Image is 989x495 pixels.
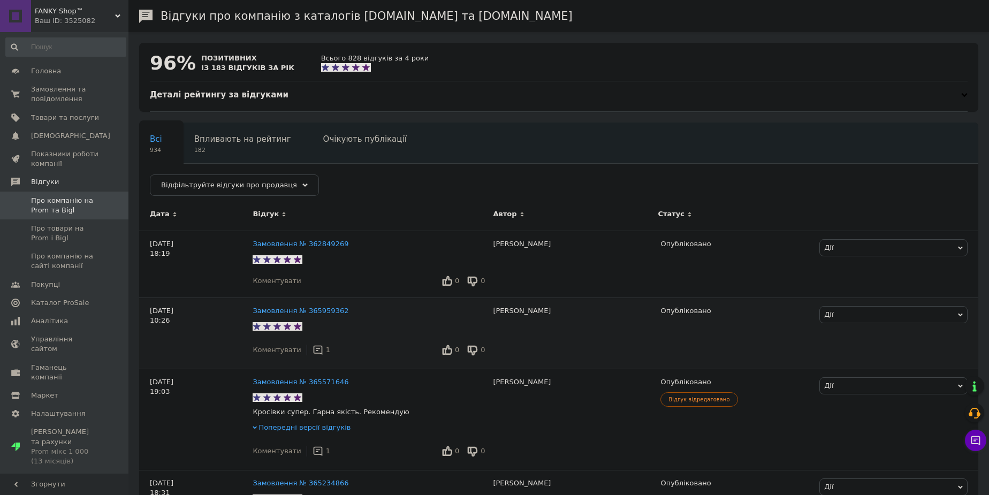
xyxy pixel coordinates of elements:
span: Всі [150,134,162,144]
span: Відгуки [31,177,59,187]
span: 934 [150,146,162,154]
div: Коментувати [253,446,301,456]
span: Деталі рейтингу за відгуками [150,90,288,100]
input: Пошук [5,37,126,57]
span: Покупці [31,280,60,290]
div: Опубліковані без коментаря [139,164,280,204]
a: Замовлення № 365234866 [253,479,348,487]
span: FANKY Shop™ [35,6,115,16]
span: Очікують публікації [323,134,407,144]
span: Показники роботи компанії [31,149,99,169]
div: [PERSON_NAME] [488,298,655,369]
span: Налаштування [31,409,86,418]
span: Опубліковані без комен... [150,175,258,185]
span: Дії [824,382,833,390]
span: Про товари на Prom і Bigl [31,224,99,243]
span: 0 [481,447,485,455]
span: Про компанію на сайті компанії [31,252,99,271]
span: Коментувати [253,346,301,354]
span: Коментувати [253,277,301,285]
div: Коментувати [253,345,301,355]
div: [DATE] 19:03 [139,369,253,470]
span: Головна [31,66,61,76]
a: Замовлення № 365959362 [253,307,348,315]
span: 0 [481,346,485,354]
span: позитивних [201,54,257,62]
span: Дії [824,310,833,318]
div: [PERSON_NAME] [488,369,655,470]
span: Замовлення та повідомлення [31,85,99,104]
div: 1 [313,446,330,456]
div: Опубліковано [660,239,811,249]
span: 96% [150,52,196,74]
span: Каталог ProSale [31,298,89,308]
span: Управління сайтом [31,334,99,354]
span: 1 [326,346,330,354]
span: Про компанію на Prom та Bigl [31,196,99,215]
span: [PERSON_NAME] та рахунки [31,427,99,466]
span: із 183 відгуків за рік [201,64,294,72]
p: Кросівки супер. Гарна якість. Рекомендую [253,407,488,417]
span: Попередні версії відгуків [258,423,351,431]
div: Коментувати [253,276,301,286]
div: Ваш ID: 3525082 [35,16,128,26]
div: Опубліковано [660,306,811,316]
span: 0 [455,277,459,285]
span: Коментувати [253,447,301,455]
span: 0 [481,277,485,285]
div: [PERSON_NAME] [488,231,655,298]
span: Аналітика [31,316,68,326]
div: Деталі рейтингу за відгуками [150,89,968,101]
span: Маркет [31,391,58,400]
span: Відфільтруйте відгуки про продавця [161,181,297,189]
h1: Відгуки про компанію з каталогів [DOMAIN_NAME] та [DOMAIN_NAME] [161,10,573,22]
span: Товари та послуги [31,113,99,123]
span: Автор [493,209,516,219]
span: 0 [455,346,459,354]
span: 1 [326,447,330,455]
span: [DEMOGRAPHIC_DATA] [31,131,110,141]
span: Дії [824,243,833,252]
a: Замовлення № 362849269 [253,240,348,248]
span: 182 [194,146,291,154]
div: Опубліковано [660,377,811,387]
span: Відгук [253,209,279,219]
a: Замовлення № 365571646 [253,378,348,386]
span: Відгук відредаговано [660,392,737,407]
div: 1 [313,345,330,355]
span: Дата [150,209,170,219]
div: Prom мікс 1 000 (13 місяців) [31,447,99,466]
span: Впливають на рейтинг [194,134,291,144]
span: Дії [824,483,833,491]
span: Статус [658,209,684,219]
span: Гаманець компанії [31,363,99,382]
div: Всього 828 відгуків за 4 роки [321,54,429,63]
button: Чат з покупцем [965,430,986,451]
div: Опубліковано [660,478,811,488]
span: 0 [455,447,459,455]
div: [DATE] 10:26 [139,298,253,369]
div: [DATE] 18:19 [139,231,253,298]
